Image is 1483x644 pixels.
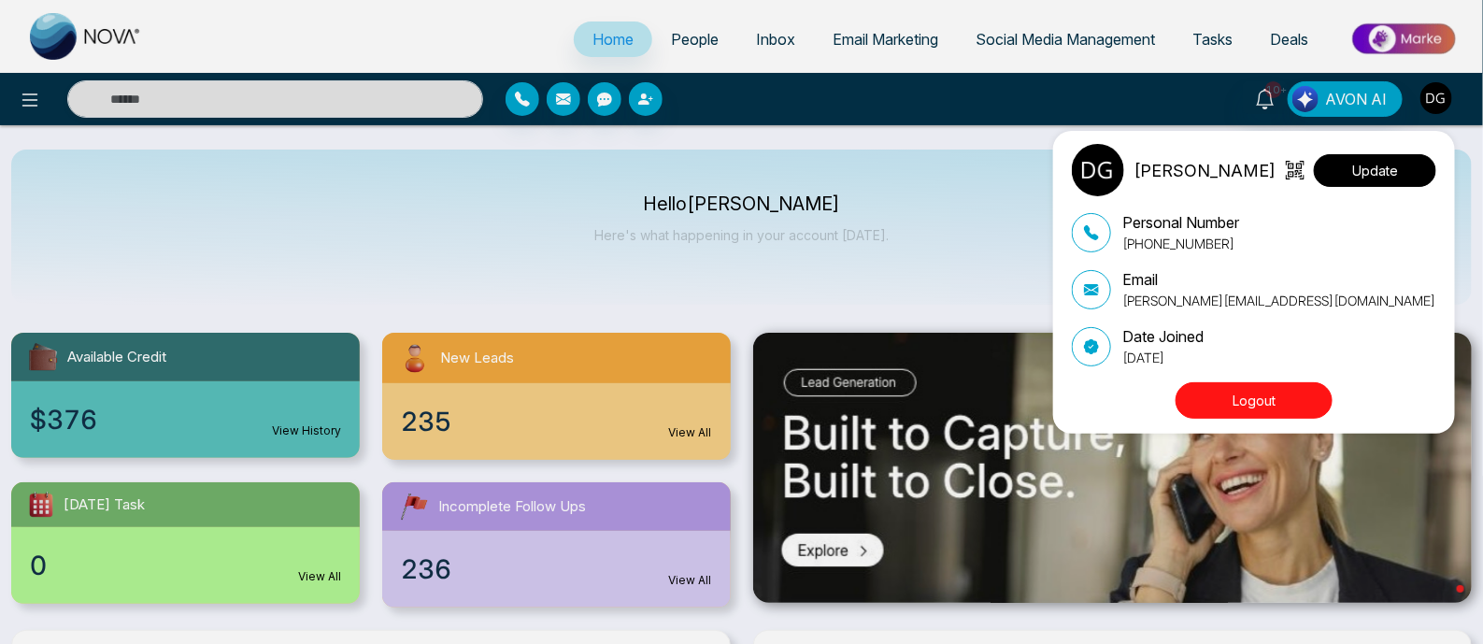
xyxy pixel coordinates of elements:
p: Date Joined [1122,325,1204,348]
iframe: Intercom live chat [1419,580,1464,625]
p: [PERSON_NAME][EMAIL_ADDRESS][DOMAIN_NAME] [1122,291,1435,310]
p: [PHONE_NUMBER] [1122,234,1239,253]
button: Logout [1176,382,1333,419]
p: [PERSON_NAME] [1134,158,1276,183]
button: Update [1314,154,1436,187]
p: Personal Number [1122,211,1239,234]
p: Email [1122,268,1435,291]
p: [DATE] [1122,348,1204,367]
